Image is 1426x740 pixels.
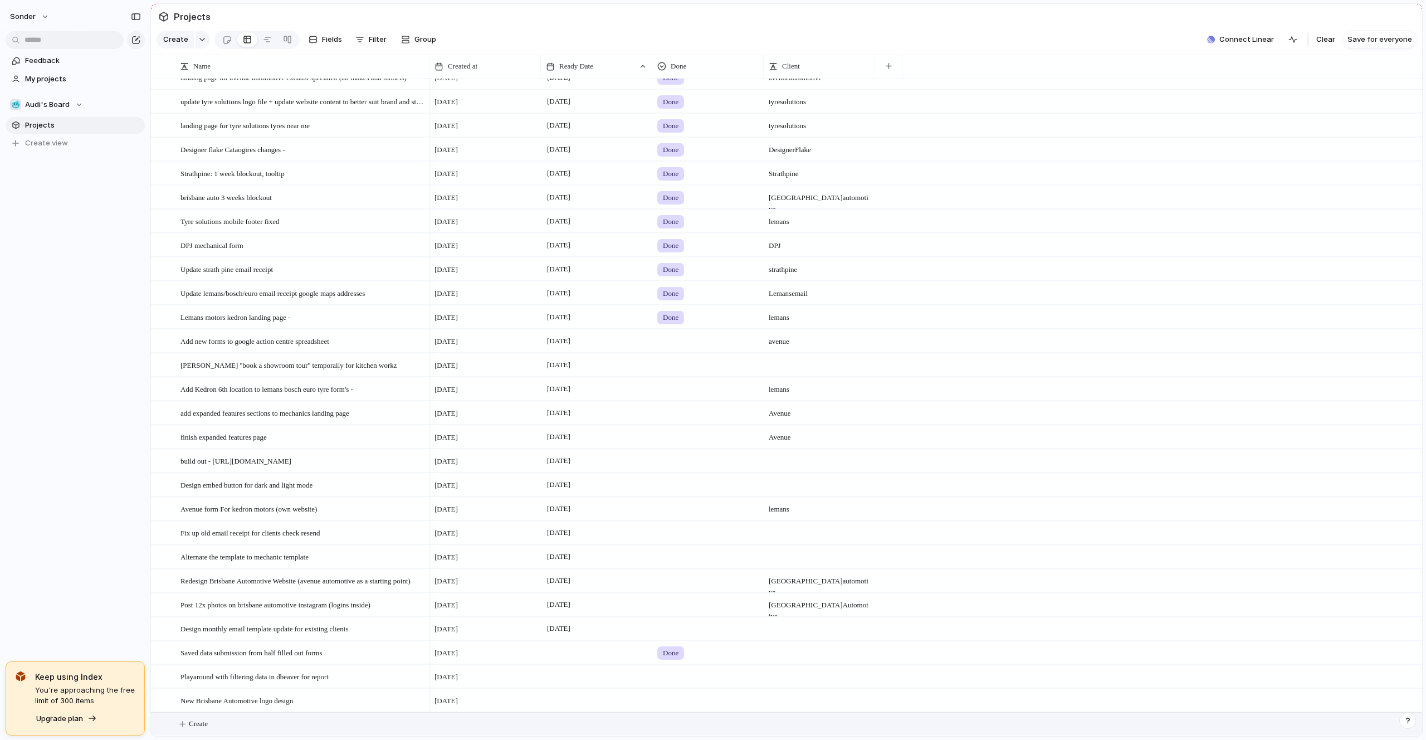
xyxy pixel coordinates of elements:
span: Done [663,168,678,179]
span: Avenue form For kedron motors (own website) [180,502,317,515]
span: avenue [764,330,875,347]
button: Save for everyone [1343,31,1417,48]
span: [DATE] [544,382,573,396]
span: [DATE] [544,550,573,563]
span: Playaround with filtering data in dbeaver for report [180,670,329,683]
span: add expanded features sections to mechanics landing page [180,406,349,419]
span: [DATE] [544,598,573,611]
button: Fields [304,31,346,48]
span: [DATE] [544,95,573,108]
span: [DATE] [434,168,458,179]
span: [DATE] [544,454,573,468]
span: [DATE] [544,526,573,539]
span: [DATE] [434,600,458,611]
span: [DATE] [544,430,573,444]
span: Design monthly email template update for existing clients [180,622,348,635]
span: Keep using Index [35,671,135,683]
span: Done [663,240,678,251]
span: [DATE] [544,406,573,420]
span: [DATE] [544,238,573,252]
span: Group [414,34,436,45]
button: Filter [351,31,391,48]
span: [DATE] [434,552,458,563]
button: Group [395,31,442,48]
span: Connect Linear [1219,34,1274,45]
span: Created at [448,61,477,72]
span: [DATE] [544,622,573,635]
button: sonder [5,8,55,26]
span: build out - [URL][DOMAIN_NAME] [180,454,291,467]
span: [DATE] [544,334,573,348]
button: Create [157,31,194,48]
span: Done [663,96,678,108]
span: lemans [764,306,875,323]
span: Lemans email [764,282,875,299]
span: [DATE] [434,671,458,683]
span: [DATE] [544,119,573,132]
span: [DATE] [544,310,573,324]
span: strathpine [764,258,875,275]
span: [DATE] [434,456,458,467]
span: [DATE] [434,624,458,635]
span: Done [663,144,678,155]
span: [DATE] [434,647,458,659]
span: DPJ mechanical form [180,238,243,251]
span: update tyre solutions logo file + update website content to better suit brand and store locations [180,95,426,108]
span: Create [189,718,208,729]
span: [DATE] [434,192,458,203]
span: Done [663,647,678,659]
button: Create view [6,135,145,152]
span: [DATE] [434,384,458,395]
span: [PERSON_NAME] ''book a showroom tour'' temporaily for kitchen workz [180,358,397,371]
span: Lemans motors kedron landing page - [180,310,290,323]
span: Strathpine [764,162,875,179]
span: Fix up old email receipt for clients check resend [180,526,320,539]
span: Done [663,216,678,227]
span: [DATE] [544,167,573,180]
span: [DATE] [434,216,458,227]
span: [DATE] [544,574,573,587]
span: [DATE] [434,312,458,323]
span: [GEOGRAPHIC_DATA] Automotive [764,593,875,622]
span: Done [663,120,678,132]
span: [DATE] [544,286,573,300]
span: brisbane auto 3 weeks blockout [180,191,272,203]
span: Projects [172,7,213,27]
span: Update lemans/bosch/euro email receipt google maps addresses [180,286,365,299]
span: [DATE] [544,478,573,491]
span: tyre solutions [764,90,875,108]
span: Update strath pine email receipt [180,262,273,275]
span: Avenue [764,426,875,443]
span: [DATE] [434,504,458,515]
span: Projects [25,120,141,131]
span: [DATE] [434,240,458,251]
span: Feedback [25,55,141,66]
span: Tyre solutions mobile footer fixed [180,215,279,227]
span: Upgrade plan [36,713,83,724]
span: [DATE] [544,215,573,228]
span: sonder [10,11,36,22]
span: Fields [322,34,342,45]
span: Designer flake Cataogires changes - [180,143,285,155]
span: [DATE] [434,336,458,347]
span: Name [193,61,211,72]
span: Done [663,264,678,275]
span: Done [671,61,686,72]
span: [DATE] [434,528,458,539]
span: Audi's Board [25,99,70,110]
span: Add Kedron 6th location to lemans bosch euro tyre form's - [180,382,353,395]
a: My projects [6,71,145,87]
button: 🥶Audi's Board [6,96,145,113]
span: Post 12x photos on brisbane automotive instagram (logins inside) [180,598,370,611]
a: Feedback [6,52,145,69]
span: [DATE] [544,502,573,515]
span: landing page for tyre solutions tyres near me [180,119,310,132]
span: tyre solutions [764,114,875,132]
span: Ready Date [559,61,593,72]
button: Upgrade plan [33,711,100,727]
span: Client [782,61,800,72]
span: Alternate the template to mechanic template [180,550,309,563]
span: Clear [1316,34,1335,45]
span: lemans [764,378,875,395]
span: Save for everyone [1347,34,1412,45]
